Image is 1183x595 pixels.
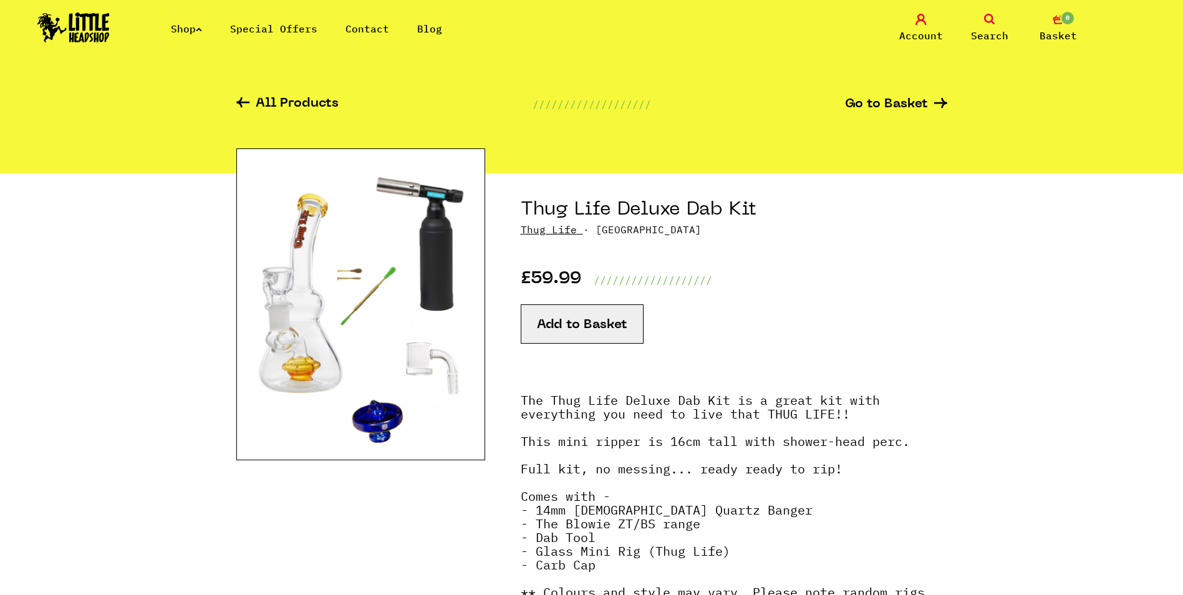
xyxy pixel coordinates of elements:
[230,22,317,35] a: Special Offers
[899,28,943,43] span: Account
[37,12,110,42] img: Little Head Shop Logo
[1040,28,1077,43] span: Basket
[345,22,389,35] a: Contact
[958,14,1021,43] a: Search
[1060,11,1075,26] span: 0
[1027,14,1089,43] a: 0 Basket
[236,97,339,112] a: All Products
[971,28,1008,43] span: Search
[594,273,712,288] p: ///////////////////
[845,98,947,111] a: Go to Basket
[533,97,651,112] p: ///////////////////
[171,22,202,35] a: Shop
[521,223,577,236] a: Thug Life
[521,198,947,222] h1: Thug Life Deluxe Dab Kit
[236,148,485,460] img: Thug Life Deluxe Dab Kit
[521,222,947,237] p: · [GEOGRAPHIC_DATA]
[521,273,581,288] p: £59.99
[417,22,442,35] a: Blog
[521,304,644,344] button: Add to Basket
